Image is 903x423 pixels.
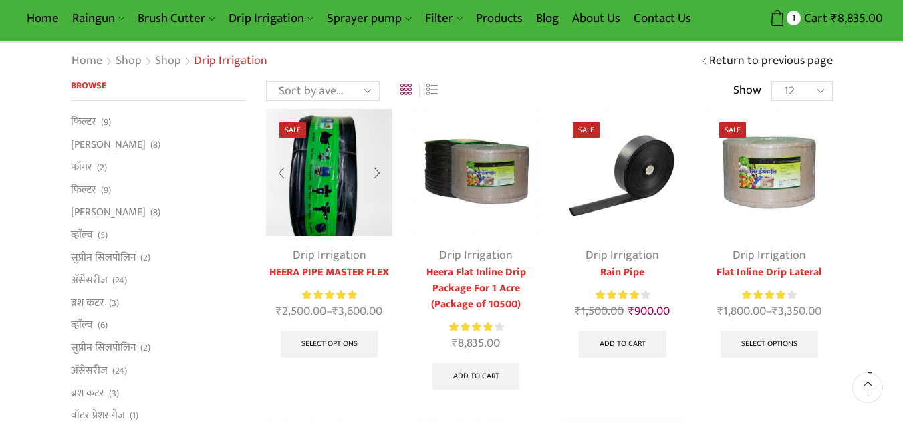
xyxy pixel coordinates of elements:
[71,53,267,70] nav: Breadcrumb
[281,331,378,358] a: Select options for “HEERA PIPE MASTER FLEX”
[575,301,581,321] span: ₹
[98,229,108,242] span: (5)
[733,82,761,100] span: Show
[831,8,883,29] bdi: 8,835.00
[71,224,93,247] a: व्हाॅल्व
[101,116,111,129] span: (9)
[756,6,883,31] a: 1 Cart ₹8,835.00
[706,265,832,281] a: Flat Inline Drip Lateral
[573,122,600,138] span: Sale
[112,274,127,287] span: (24)
[733,245,806,265] a: Drip Irrigation
[628,301,670,321] bdi: 900.00
[140,341,150,355] span: (2)
[71,337,136,360] a: सुप्रीम सिलपोलिन
[266,303,392,321] span: –
[71,314,93,337] a: व्हाॅल्व
[717,301,766,321] bdi: 1,800.00
[418,3,469,34] a: Filter
[772,301,821,321] bdi: 3,350.00
[706,109,832,235] img: Flat Inline Drip Lateral
[801,9,827,27] span: Cart
[469,3,529,34] a: Products
[150,138,160,152] span: (8)
[439,245,513,265] a: Drip Irrigation
[71,291,104,314] a: ब्रश कटर
[452,333,500,354] bdi: 8,835.00
[140,251,150,265] span: (2)
[449,320,503,334] div: Rated 4.21 out of 5
[452,333,458,354] span: ₹
[449,320,495,334] span: Rated out of 5
[302,288,356,302] span: Rated out of 5
[97,161,107,174] span: (2)
[71,359,108,382] a: अ‍ॅसेसरीज
[628,301,634,321] span: ₹
[302,288,356,302] div: Rated 5.00 out of 5
[71,178,96,201] a: फिल्टर
[109,387,119,400] span: (3)
[276,301,282,321] span: ₹
[71,53,103,70] a: Home
[266,81,380,101] select: Shop order
[596,288,650,302] div: Rated 4.13 out of 5
[71,382,104,404] a: ब्रश कटर
[332,301,382,321] bdi: 3,600.00
[115,53,142,70] a: Shop
[559,109,686,235] img: Heera Rain Pipe
[575,301,624,321] bdi: 1,500.00
[71,114,96,133] a: फिल्टर
[293,245,366,265] a: Drip Irrigation
[772,301,778,321] span: ₹
[150,206,160,219] span: (8)
[717,301,723,321] span: ₹
[109,297,119,310] span: (3)
[831,8,837,29] span: ₹
[742,288,796,302] div: Rated 4.00 out of 5
[412,109,539,235] img: Flat Inline
[71,201,146,224] a: [PERSON_NAME]
[101,184,111,197] span: (9)
[71,269,108,291] a: अ‍ॅसेसरीज
[71,156,92,178] a: फॉगर
[266,109,392,235] img: Heera Gold Krushi Pipe Black
[130,409,138,422] span: (1)
[586,245,659,265] a: Drip Irrigation
[71,134,146,156] a: [PERSON_NAME]
[66,3,131,34] a: Raingun
[742,288,785,302] span: Rated out of 5
[787,11,801,25] span: 1
[709,53,833,70] a: Return to previous page
[279,122,306,138] span: Sale
[71,78,106,93] span: Browse
[559,265,686,281] a: Rain Pipe
[579,331,666,358] a: Add to cart: “Rain Pipe”
[266,265,392,281] a: HEERA PIPE MASTER FLEX
[222,3,320,34] a: Drip Irrigation
[194,54,267,69] h1: Drip Irrigation
[529,3,565,34] a: Blog
[706,303,832,321] span: –
[276,301,326,321] bdi: 2,500.00
[320,3,418,34] a: Sprayer pump
[719,122,746,138] span: Sale
[596,288,640,302] span: Rated out of 5
[20,3,66,34] a: Home
[721,331,818,358] a: Select options for “Flat Inline Drip Lateral”
[71,246,136,269] a: सुप्रीम सिलपोलिन
[131,3,221,34] a: Brush Cutter
[432,363,520,390] a: Add to cart: “Heera Flat Inline Drip Package For 1 Acre (Package of 10500)”
[112,364,127,378] span: (24)
[565,3,627,34] a: About Us
[627,3,698,34] a: Contact Us
[98,319,108,332] span: (6)
[412,265,539,313] a: Heera Flat Inline Drip Package For 1 Acre (Package of 10500)
[332,301,338,321] span: ₹
[154,53,182,70] a: Shop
